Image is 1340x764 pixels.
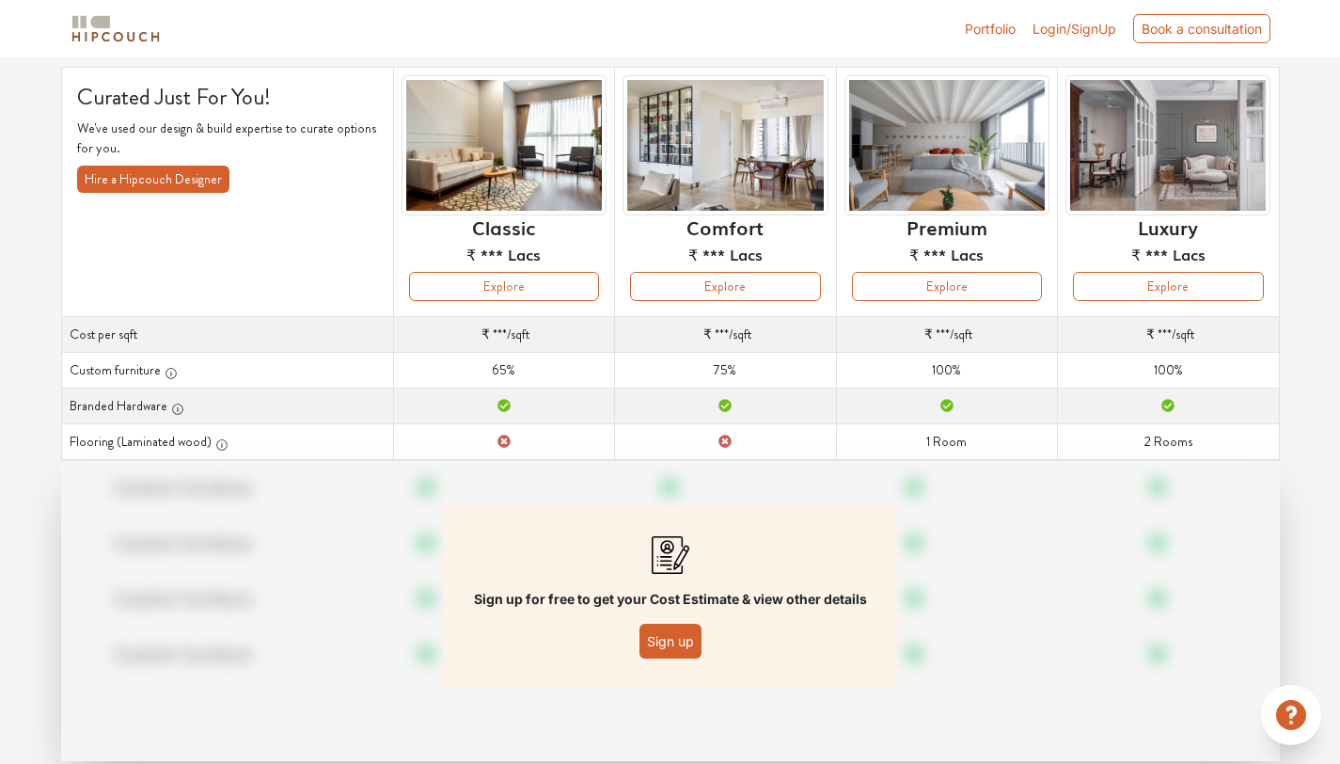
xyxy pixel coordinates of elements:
[1058,317,1279,353] td: /sqft
[474,589,867,609] p: Sign up for free to get your Cost Estimate & view other details
[615,317,836,353] td: /sqft
[61,317,393,353] th: Cost per sqft
[69,12,163,45] img: logo-horizontal.svg
[402,75,607,215] img: header-preview
[686,215,764,238] h6: Comfort
[623,75,828,215] img: header-preview
[844,75,1049,215] img: header-preview
[836,353,1057,389] td: 100%
[1065,75,1270,215] img: header-preview
[393,317,614,353] td: /sqft
[965,19,1016,39] a: Portfolio
[77,119,378,158] p: We've used our design & build expertise to curate options for you.
[1058,424,1279,460] td: 2 Rooms
[393,353,614,389] td: 65%
[1133,14,1270,43] div: Book a consultation
[409,272,599,301] button: Explore
[69,8,163,50] span: logo-horizontal.svg
[836,424,1057,460] td: 1 Room
[630,272,820,301] button: Explore
[472,215,535,238] h6: Classic
[615,353,836,389] td: 75%
[1073,272,1263,301] button: Explore
[639,624,702,659] button: Sign up
[1033,21,1116,37] span: Login/SignUp
[77,83,378,111] h4: Curated Just For You!
[906,215,987,238] h6: Premium
[77,166,229,193] button: Hire a Hipcouch Designer
[852,272,1042,301] button: Explore
[61,389,393,424] th: Branded Hardware
[1058,353,1279,389] td: 100%
[1138,215,1198,238] h6: Luxury
[836,317,1057,353] td: /sqft
[61,424,393,460] th: Flooring (Laminated wood)
[61,353,393,389] th: Custom furniture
